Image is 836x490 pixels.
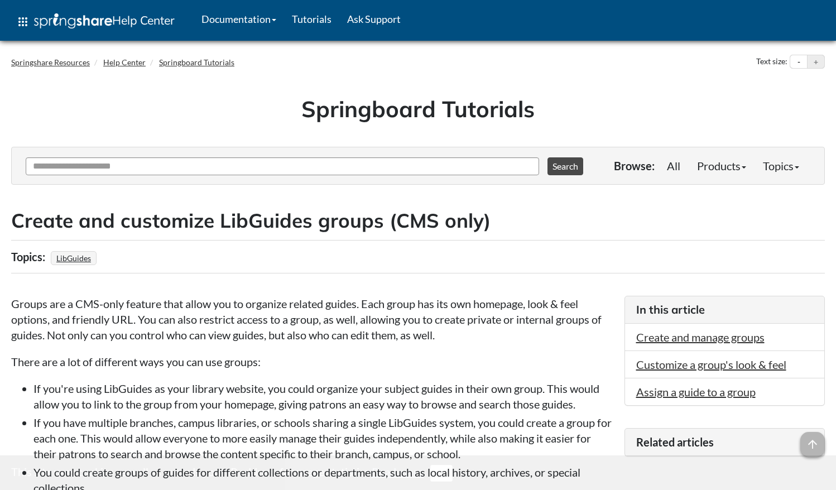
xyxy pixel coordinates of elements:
a: Springshare Resources [11,57,90,67]
img: Springshare [34,13,112,28]
a: apps Help Center [8,5,182,39]
a: Assign a guide to a group [636,385,756,398]
a: Springboard Tutorials [159,57,234,67]
a: Create and manage groups [636,330,765,344]
a: LibGuides [55,250,93,266]
button: Decrease text size [790,55,807,69]
h2: Create and customize LibGuides groups (CMS only) [11,207,825,234]
span: Related articles [636,435,714,449]
h3: In this article [636,302,814,318]
a: Topics [755,155,808,177]
button: Search [547,157,583,175]
a: Customize a group's look & feel [636,358,786,371]
span: apps [16,15,30,28]
span: arrow_upward [800,432,825,457]
a: Help Center [103,57,146,67]
button: Increase text size [808,55,824,69]
li: If you're using LibGuides as your library website, you could organize your subject guides in thei... [33,381,613,412]
a: Ask Support [339,5,409,33]
p: Browse: [614,158,655,174]
a: Products [689,155,755,177]
a: All [659,155,689,177]
div: Text size: [754,55,790,69]
a: Tutorials [284,5,339,33]
h1: Springboard Tutorials [20,93,816,124]
p: Groups are a CMS-only feature that allow you to organize related guides. Each group has its own h... [11,296,613,343]
a: arrow_upward [800,433,825,446]
li: If you have multiple branches, campus libraries, or schools sharing a single LibGuides system, yo... [33,415,613,462]
p: There are a lot of different ways you can use groups: [11,354,613,369]
a: Documentation [194,5,284,33]
div: Topics: [11,246,48,267]
span: Help Center [112,13,175,27]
